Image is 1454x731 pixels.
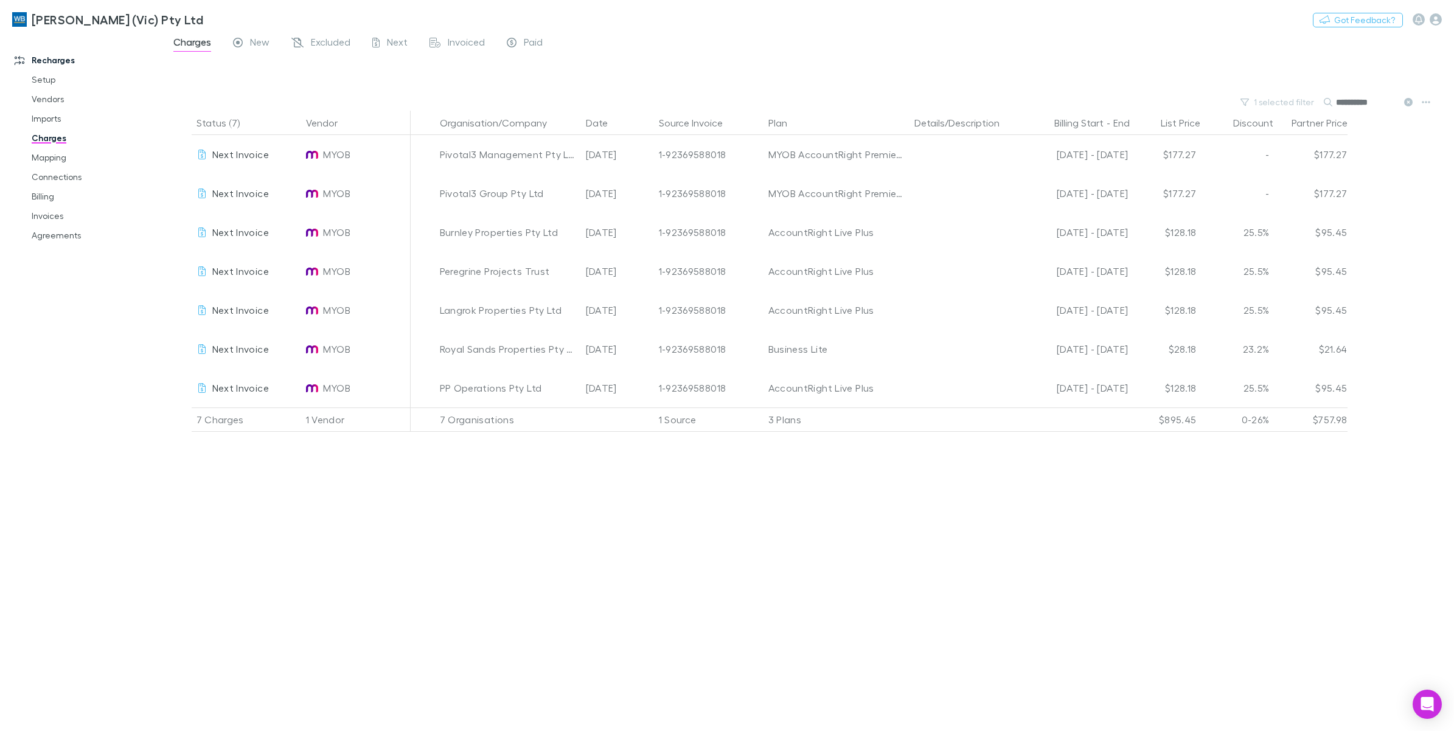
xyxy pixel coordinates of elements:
button: 1 selected filter [1234,95,1321,109]
div: - [1202,174,1275,213]
div: $177.27 [1275,174,1348,213]
span: Invoiced [448,36,485,52]
div: 1 Vendor [301,407,411,432]
img: MYOB's Logo [306,382,318,394]
a: Mapping [19,148,172,167]
div: AccountRight Live Plus [768,369,905,407]
a: [PERSON_NAME] (Vic) Pty Ltd [5,5,210,34]
div: 1-92369588018 [659,174,759,213]
div: $895.45 [1129,407,1202,432]
span: MYOB [323,135,350,174]
span: New [250,36,270,52]
div: $28.18 [1129,330,1202,369]
button: Status (7) [197,111,254,135]
div: AccountRight Live Plus [768,213,905,252]
div: AccountRight Live Plus [768,291,905,330]
img: MYOB's Logo [306,304,318,316]
div: [DATE] - [DATE] [1024,252,1129,291]
div: 25.5% [1202,213,1275,252]
button: Details/Description [914,111,1014,135]
div: Open Intercom Messenger [1413,690,1442,719]
span: MYOB [323,174,350,213]
h3: [PERSON_NAME] (Vic) Pty Ltd [32,12,203,27]
div: Business Lite [768,330,905,369]
button: End [1113,111,1130,135]
div: [DATE] - [DATE] [1024,213,1129,252]
div: 1-92369588018 [659,252,759,291]
div: - [1024,111,1142,135]
button: Discount [1233,111,1288,135]
a: Connections [19,167,172,187]
div: [DATE] [581,291,654,330]
div: $95.45 [1275,213,1348,252]
span: Next Invoice [212,382,269,393]
div: Langrok Properties Pty Ltd [440,291,576,330]
div: Pivotal3 Group Pty Ltd [440,174,576,213]
div: 3 Plans [764,407,910,432]
div: [DATE] - [DATE] [1024,135,1129,174]
div: [DATE] [581,369,654,407]
div: $757.98 [1275,407,1348,432]
a: Billing [19,187,172,206]
div: PP Operations Pty Ltd [440,369,576,407]
div: [DATE] [581,252,654,291]
img: MYOB's Logo [306,148,318,161]
img: MYOB's Logo [306,343,318,355]
div: $95.45 [1275,252,1348,291]
a: Setup [19,70,172,89]
span: Next Invoice [212,304,269,316]
a: Vendors [19,89,172,109]
span: Next Invoice [212,187,269,199]
span: MYOB [323,369,350,407]
a: Charges [19,128,172,148]
div: 25.5% [1202,252,1275,291]
div: [DATE] [581,330,654,369]
img: MYOB's Logo [306,265,318,277]
div: AccountRight Live Plus [768,252,905,291]
div: [DATE] - [DATE] [1024,330,1129,369]
div: 1-92369588018 [659,291,759,330]
div: $177.27 [1129,174,1202,213]
div: Royal Sands Properties Pty Ltd [440,330,576,369]
span: Next Invoice [212,226,269,238]
span: Paid [524,36,543,52]
span: Next Invoice [212,265,269,277]
div: $95.45 [1275,369,1348,407]
span: Next [387,36,408,52]
div: $177.27 [1275,135,1348,174]
button: Source Invoice [659,111,737,135]
button: Vendor [306,111,352,135]
button: Got Feedback? [1313,13,1403,27]
div: $95.45 [1275,291,1348,330]
a: Agreements [19,226,172,245]
div: 1-92369588018 [659,213,759,252]
div: 7 Charges [192,407,301,432]
div: 1-92369588018 [659,330,759,369]
button: Date [586,111,622,135]
div: - [1202,135,1275,174]
div: $177.27 [1129,135,1202,174]
button: Billing Start [1054,111,1104,135]
span: MYOB [323,252,350,291]
div: 1-92369588018 [659,135,759,174]
div: [DATE] - [DATE] [1024,369,1129,407]
div: [DATE] [581,135,654,174]
div: 1 Source [654,407,764,432]
span: MYOB [323,213,350,252]
span: Next Invoice [212,343,269,355]
img: MYOB's Logo [306,187,318,199]
div: $128.18 [1129,213,1202,252]
div: 7 Organisations [435,407,581,432]
span: Excluded [311,36,350,52]
span: Next Invoice [212,148,269,160]
a: Recharges [2,50,172,70]
div: $128.18 [1129,369,1202,407]
div: $21.64 [1275,330,1348,369]
button: Plan [768,111,802,135]
div: [DATE] [581,174,654,213]
div: Pivotal3 Management Pty Ltd [440,135,576,174]
div: [DATE] [581,213,654,252]
button: Partner Price [1292,111,1362,135]
button: List Price [1161,111,1215,135]
div: Peregrine Projects Trust [440,252,576,291]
